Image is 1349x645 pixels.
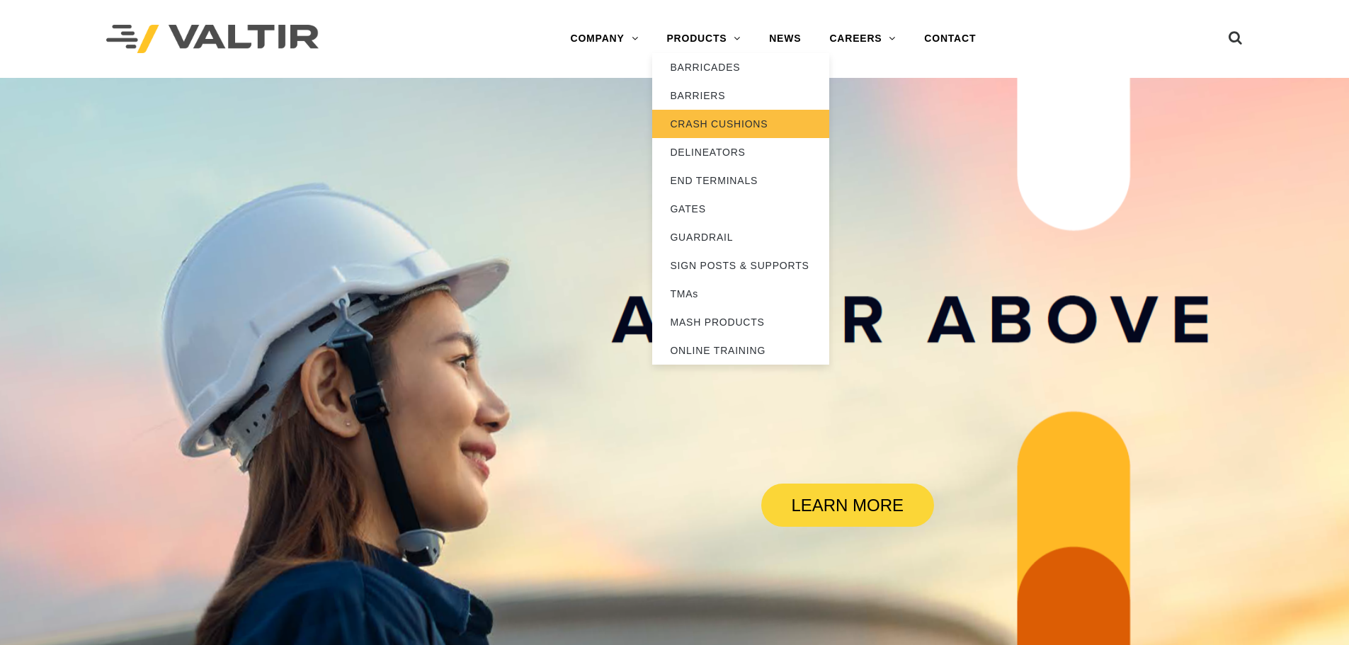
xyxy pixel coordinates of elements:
a: BARRIERS [652,81,829,110]
a: CRASH CUSHIONS [652,110,829,138]
a: GATES [652,195,829,223]
a: NEWS [755,25,815,53]
a: BARRICADES [652,53,829,81]
a: GUARDRAIL [652,223,829,251]
img: Valtir [106,25,319,54]
a: CAREERS [815,25,910,53]
a: MASH PRODUCTS [652,308,829,336]
a: END TERMINALS [652,166,829,195]
a: ONLINE TRAINING [652,336,829,365]
a: CONTACT [910,25,990,53]
a: LEARN MORE [761,484,934,527]
a: COMPANY [556,25,652,53]
a: SIGN POSTS & SUPPORTS [652,251,829,280]
a: TMAs [652,280,829,308]
a: PRODUCTS [652,25,755,53]
a: DELINEATORS [652,138,829,166]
